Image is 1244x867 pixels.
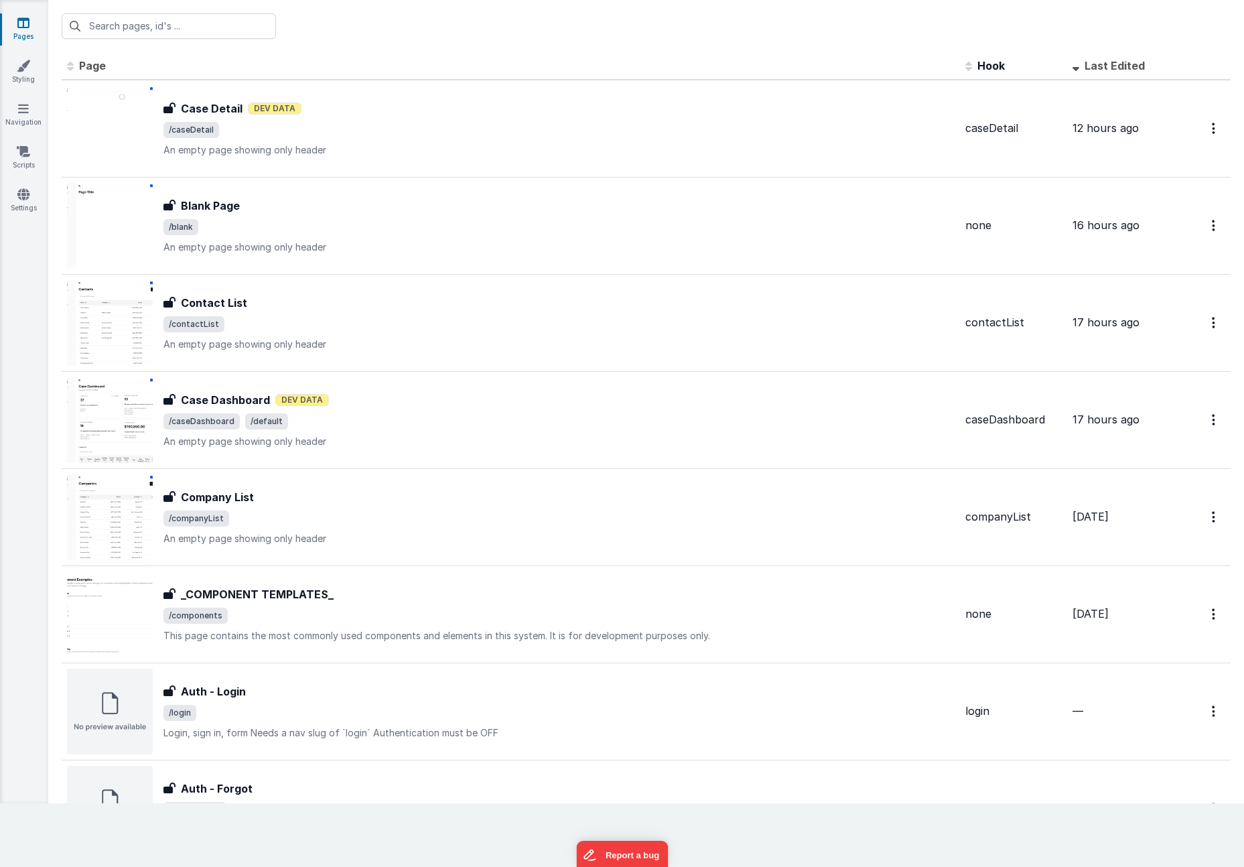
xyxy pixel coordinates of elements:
p: An empty page showing only header [163,532,955,545]
span: [DATE] [1073,510,1109,523]
div: none [965,218,1062,233]
button: Options [1204,115,1225,142]
p: An empty page showing only header [163,143,955,157]
div: caseDashboard [965,412,1062,427]
h3: _COMPONENT TEMPLATES_ [181,586,334,602]
p: This page contains the most commonly used components and elements in this system. It is for devel... [163,629,955,643]
div: forgot [965,801,1062,816]
span: /companyList [163,511,229,527]
span: [DATE] [1073,607,1109,620]
div: companyList [965,509,1062,525]
span: Dev Data [248,103,301,115]
h3: Auth - Forgot [181,781,253,797]
span: /contactList [163,316,224,332]
span: /components [163,608,228,624]
div: none [965,606,1062,622]
span: 17 hours ago [1073,413,1139,426]
span: — [1073,704,1083,718]
h3: Case Dashboard [181,392,270,408]
span: /default [245,413,288,429]
span: /login/forgot [163,802,226,818]
span: 16 hours ago [1073,218,1139,232]
span: 12 hours ago [1073,121,1139,135]
h3: Blank Page [181,198,240,214]
button: Options [1204,309,1225,336]
button: Options [1204,795,1225,822]
span: /caseDashboard [163,413,240,429]
button: Options [1204,600,1225,628]
button: Options [1204,503,1225,531]
span: Hook [977,59,1005,72]
span: Dev Data [275,394,329,406]
h3: Company List [181,489,254,505]
div: contactList [965,315,1062,330]
span: — [1073,801,1083,815]
button: Options [1204,406,1225,433]
span: /blank [163,219,198,235]
h3: Contact List [181,295,247,311]
span: Page [79,59,106,72]
p: Login, sign in, form Needs a nav slug of `login` Authentication must be OFF [163,726,955,740]
p: An empty page showing only header [163,241,955,254]
div: caseDetail [965,121,1062,136]
p: An empty page showing only header [163,338,955,351]
span: Last Edited [1085,59,1145,72]
p: An empty page showing only header [163,435,955,448]
button: Options [1204,212,1225,239]
div: login [965,704,1062,719]
h3: Case Detail [181,101,243,117]
span: /login [163,705,196,721]
span: /caseDetail [163,122,219,138]
h3: Auth - Login [181,683,246,699]
span: 17 hours ago [1073,316,1139,329]
input: Search pages, id's ... [62,13,276,39]
button: Options [1204,697,1225,725]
